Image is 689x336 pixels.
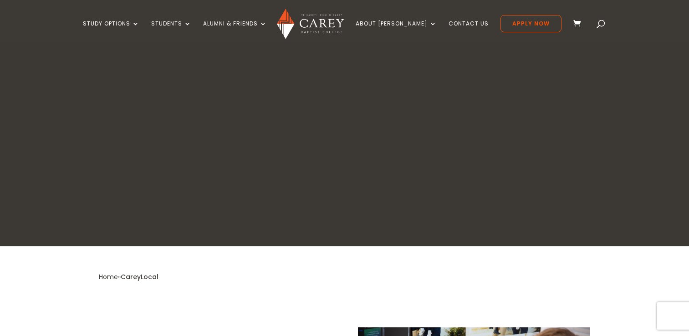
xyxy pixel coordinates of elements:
img: Carey Baptist College [277,9,344,39]
a: About [PERSON_NAME] [356,20,437,42]
a: Contact Us [449,20,489,42]
a: Study Options [83,20,139,42]
a: Home [99,272,118,281]
a: Apply Now [500,15,561,32]
span: CareyLocal [121,272,158,281]
a: Alumni & Friends [203,20,267,42]
a: Students [151,20,191,42]
span: » [99,272,158,281]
